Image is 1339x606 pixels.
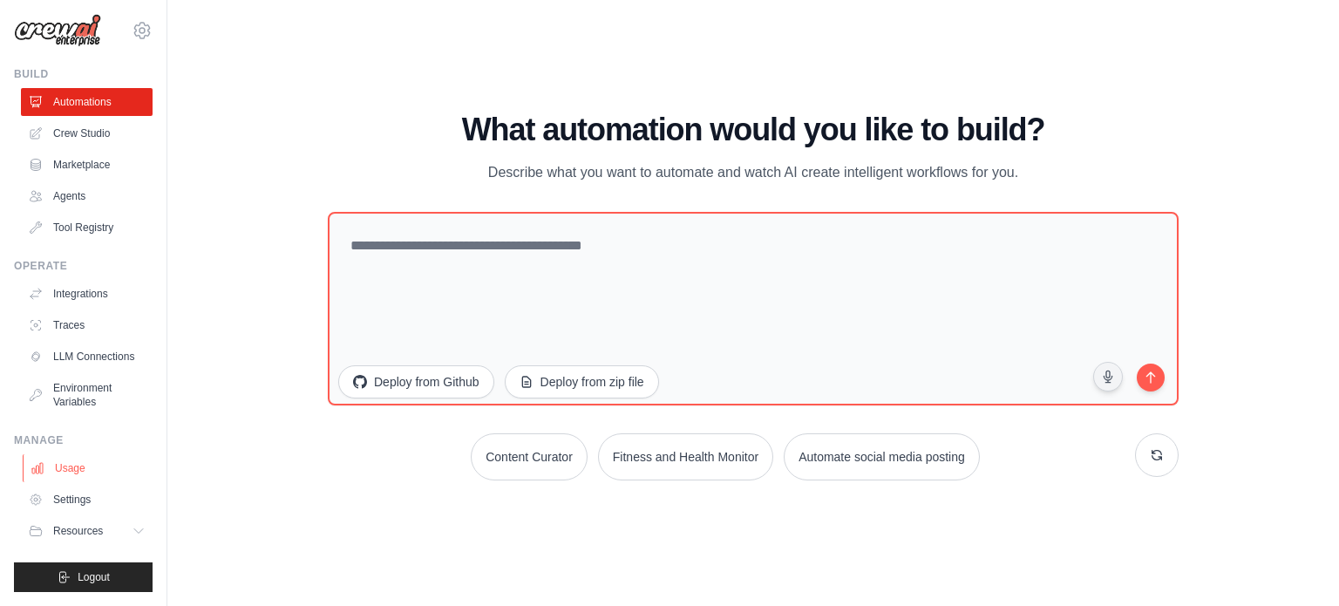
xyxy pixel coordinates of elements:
a: Settings [21,486,153,514]
button: Deploy from Github [338,365,494,398]
a: LLM Connections [21,343,153,371]
iframe: Chat Widget [1252,522,1339,606]
div: Build [14,67,153,81]
p: Describe what you want to automate and watch AI create intelligent workflows for you. [460,161,1046,184]
div: Operate [14,259,153,273]
a: Tool Registry [21,214,153,242]
button: Content Curator [471,433,588,480]
span: Resources [53,524,103,538]
a: Marketplace [21,151,153,179]
button: Resources [21,517,153,545]
button: Logout [14,562,153,592]
img: Logo [14,14,101,47]
a: Crew Studio [21,119,153,147]
a: Integrations [21,280,153,308]
button: Deploy from zip file [505,365,659,398]
div: 채팅 위젯 [1252,522,1339,606]
span: Logout [78,570,110,584]
h1: What automation would you like to build? [328,112,1179,147]
a: Traces [21,311,153,339]
a: Usage [23,454,154,482]
div: Manage [14,433,153,447]
button: Fitness and Health Monitor [598,433,773,480]
button: Automate social media posting [784,433,980,480]
a: Environment Variables [21,374,153,416]
a: Agents [21,182,153,210]
a: Automations [21,88,153,116]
